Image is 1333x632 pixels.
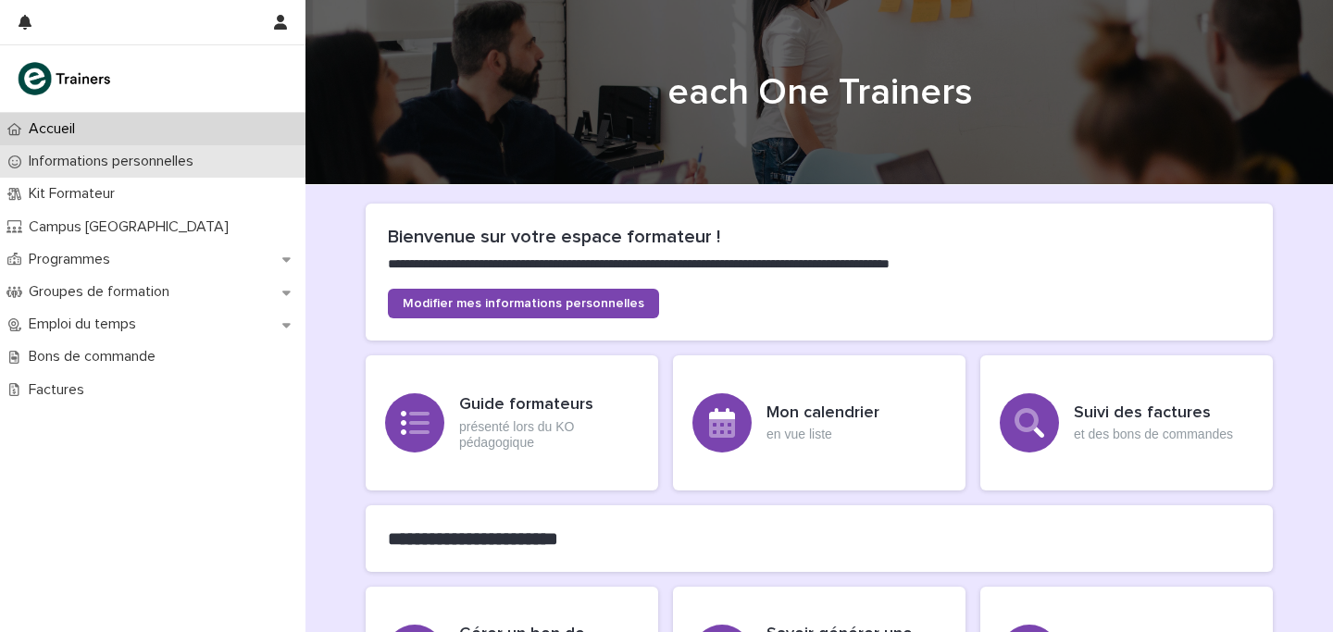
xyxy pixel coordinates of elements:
[388,289,659,318] a: Modifier mes informations personnelles
[766,403,879,424] h3: Mon calendrier
[1074,403,1233,424] h3: Suivi des factures
[21,185,130,203] p: Kit Formateur
[1074,427,1233,442] p: et des bons de commandes
[388,226,1251,248] h2: Bienvenue sur votre espace formateur !
[366,70,1273,115] h1: each One Trainers
[459,419,639,451] p: présenté lors du KO pédagogique
[21,120,90,138] p: Accueil
[980,355,1273,490] a: Suivi des factureset des bons de commandes
[21,153,208,170] p: Informations personnelles
[21,251,125,268] p: Programmes
[766,427,879,442] p: en vue liste
[21,381,99,399] p: Factures
[21,218,243,236] p: Campus [GEOGRAPHIC_DATA]
[15,60,117,97] img: K0CqGN7SDeD6s4JG8KQk
[673,355,965,490] a: Mon calendrieren vue liste
[21,283,184,301] p: Groupes de formation
[21,348,170,366] p: Bons de commande
[21,316,151,333] p: Emploi du temps
[403,297,644,310] span: Modifier mes informations personnelles
[366,355,658,490] a: Guide formateursprésenté lors du KO pédagogique
[459,395,639,415] h3: Guide formateurs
